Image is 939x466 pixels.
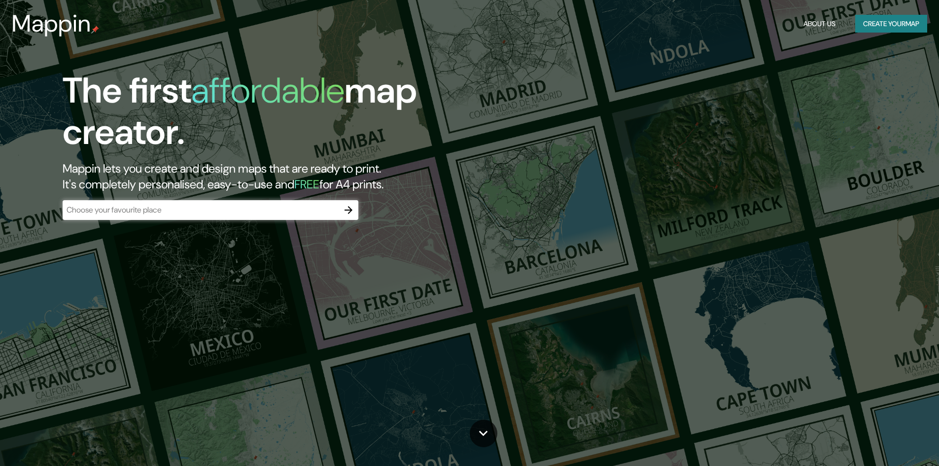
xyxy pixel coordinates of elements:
button: Create yourmap [855,15,927,33]
input: Choose your favourite place [63,204,339,215]
img: mappin-pin [91,26,99,34]
h2: Mappin lets you create and design maps that are ready to print. It's completely personalised, eas... [63,161,532,192]
h1: affordable [191,68,345,113]
button: About Us [800,15,839,33]
h3: Mappin [12,10,91,37]
h1: The first map creator. [63,70,532,161]
h5: FREE [294,177,319,192]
